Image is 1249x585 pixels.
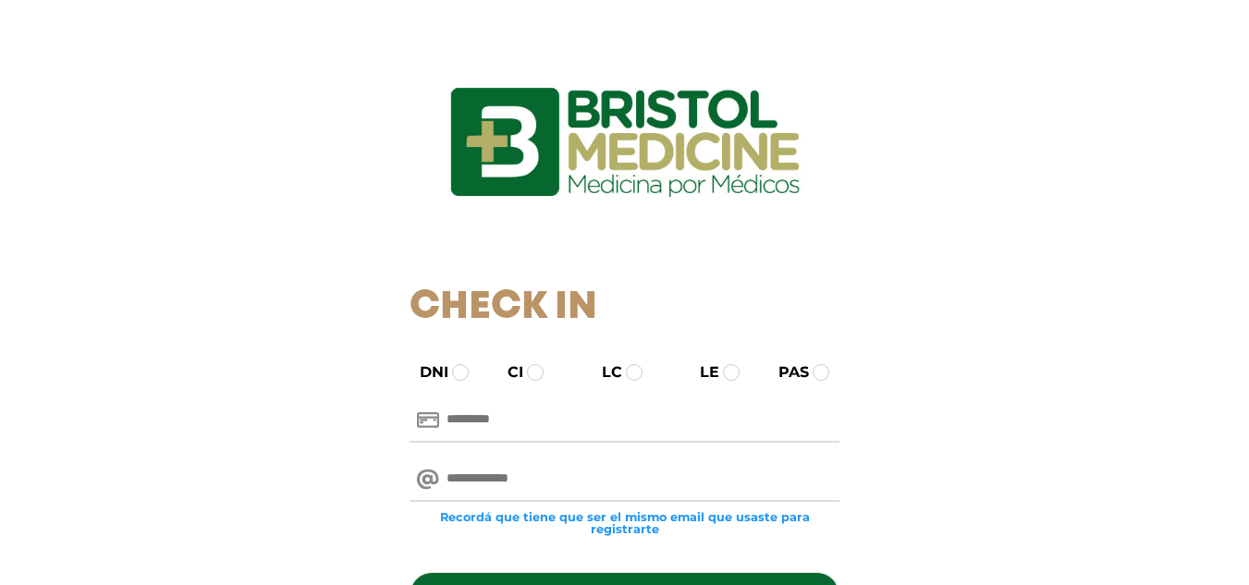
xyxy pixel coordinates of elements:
label: CI [491,361,523,384]
img: logo_ingresarbristol.jpg [375,22,875,262]
label: LC [585,361,622,384]
label: PAS [762,361,809,384]
label: LE [683,361,719,384]
small: Recordá que tiene que ser el mismo email que usaste para registrarte [410,511,839,535]
label: DNI [403,361,448,384]
h1: Check In [410,285,839,331]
